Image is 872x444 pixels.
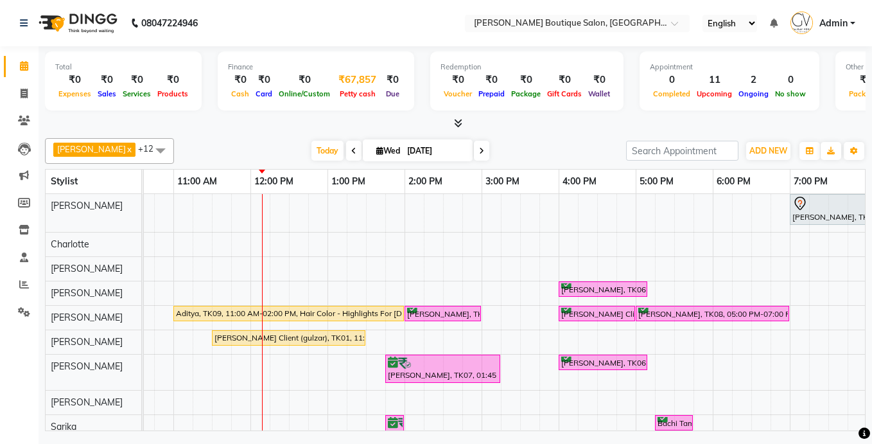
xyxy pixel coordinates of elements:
[51,238,89,250] span: Charlotte
[51,200,123,211] span: [PERSON_NAME]
[51,287,123,299] span: [PERSON_NAME]
[746,142,790,160] button: ADD NEW
[637,308,788,320] div: [PERSON_NAME], TK08, 05:00 PM-07:00 PM, Blowdry Hair [MEDICAL_DATA]
[626,141,738,161] input: Search Appointment
[311,141,344,161] span: Today
[559,172,600,191] a: 4:00 PM
[650,73,693,87] div: 0
[336,89,379,98] span: Petty cash
[790,172,831,191] a: 7:00 PM
[119,89,154,98] span: Services
[650,89,693,98] span: Completed
[328,172,369,191] a: 1:00 PM
[403,141,467,161] input: 2025-09-03
[636,172,677,191] a: 5:00 PM
[57,144,126,154] span: [PERSON_NAME]
[713,172,754,191] a: 6:00 PM
[175,308,403,319] div: Aditya, TK09, 11:00 AM-02:00 PM, Hair Color - Highlights For [DEMOGRAPHIC_DATA] Shoulder Length (...
[138,143,163,154] span: +12
[251,172,297,191] a: 12:00 PM
[141,5,198,41] b: 08047224946
[213,332,364,344] div: [PERSON_NAME] Client (gulzar), TK01, 11:30 AM-01:30 PM, Hair Color - Root Touch Up (Onwards)
[693,73,735,87] div: 11
[51,360,123,372] span: [PERSON_NAME]
[819,17,848,30] span: Admin
[381,73,404,87] div: ₹0
[406,308,480,320] div: [PERSON_NAME], TK05, 02:00 PM-03:00 PM, Hair Cut with Styling (Women) - Hair Cut With [PERSON_NAME]
[94,73,119,87] div: ₹0
[55,89,94,98] span: Expenses
[440,73,475,87] div: ₹0
[585,89,613,98] span: Wallet
[585,73,613,87] div: ₹0
[544,89,585,98] span: Gift Cards
[51,263,123,274] span: [PERSON_NAME]
[693,89,735,98] span: Upcoming
[735,73,772,87] div: 2
[560,357,646,369] div: [PERSON_NAME], TK06, 04:00 PM-05:10 PM, Manicure - Essential
[560,308,634,320] div: [PERSON_NAME] Client, TK03, 04:00 PM-05:00 PM, Hair Cut with Styling (Women) - Hair Cut With [PER...
[387,357,499,381] div: [PERSON_NAME], TK07, 01:45 PM-03:15 PM, Pedicure - Spa
[772,73,809,87] div: 0
[560,283,646,296] div: [PERSON_NAME], TK06, 04:00 PM-05:10 PM, Pedicure - Essential
[51,312,123,323] span: [PERSON_NAME]
[51,396,123,408] span: [PERSON_NAME]
[373,146,403,155] span: Wed
[475,73,508,87] div: ₹0
[440,62,613,73] div: Redemption
[650,62,809,73] div: Appointment
[51,421,76,432] span: Sarika
[544,73,585,87] div: ₹0
[275,89,333,98] span: Online/Custom
[333,73,381,87] div: ₹67,857
[482,172,523,191] a: 3:00 PM
[387,417,403,441] div: [PERSON_NAME], TK07, 01:45 PM-02:00 PM, Beauty - Threading(Fh,Up,Ll,Chin,)
[55,62,191,73] div: Total
[772,89,809,98] span: No show
[51,175,78,187] span: Stylist
[383,89,403,98] span: Due
[440,89,475,98] span: Voucher
[154,73,191,87] div: ₹0
[275,73,333,87] div: ₹0
[174,172,220,191] a: 11:00 AM
[55,73,94,87] div: ₹0
[228,73,252,87] div: ₹0
[119,73,154,87] div: ₹0
[508,89,544,98] span: Package
[508,73,544,87] div: ₹0
[252,89,275,98] span: Card
[656,417,692,429] div: Bachi Tamboly, TK06, 05:15 PM-05:45 PM, Bead Wax([GEOGRAPHIC_DATA]/Lower Lip/Forehead/Jaw/Sidelocks
[154,89,191,98] span: Products
[228,89,252,98] span: Cash
[735,89,772,98] span: Ongoing
[405,172,446,191] a: 2:00 PM
[94,89,119,98] span: Sales
[228,62,404,73] div: Finance
[475,89,508,98] span: Prepaid
[51,336,123,348] span: [PERSON_NAME]
[126,144,132,154] a: x
[790,12,813,34] img: Admin
[749,146,787,155] span: ADD NEW
[791,196,865,223] div: [PERSON_NAME], TK02, 07:00 PM-08:00 PM, Men Grooming - Hair Cut
[33,5,121,41] img: logo
[252,73,275,87] div: ₹0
